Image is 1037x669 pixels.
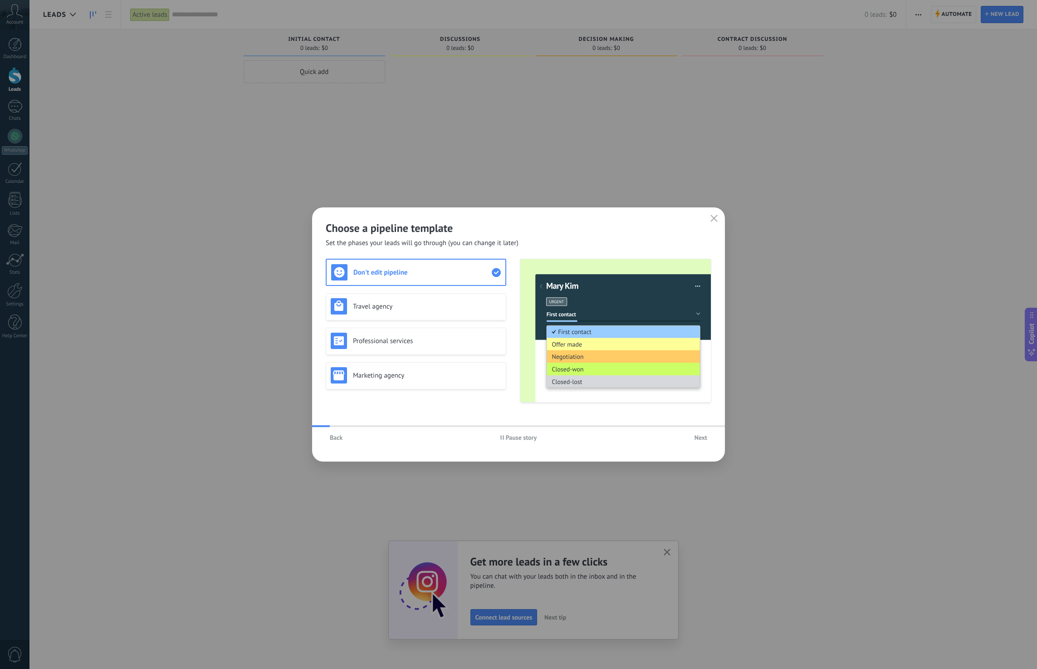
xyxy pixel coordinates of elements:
[695,434,707,441] span: Next
[353,302,501,311] h3: Travel agency
[326,431,347,444] button: Back
[326,221,711,235] h2: Choose a pipeline template
[326,239,518,248] span: Set the phases your leads will go through (you can change it later)
[330,434,342,441] span: Back
[496,431,541,444] button: Pause story
[690,431,711,444] button: Next
[353,371,501,380] h3: Marketing agency
[353,268,492,277] h3: Don't edit pipeline
[506,434,537,441] span: Pause story
[353,337,501,345] h3: Professional services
